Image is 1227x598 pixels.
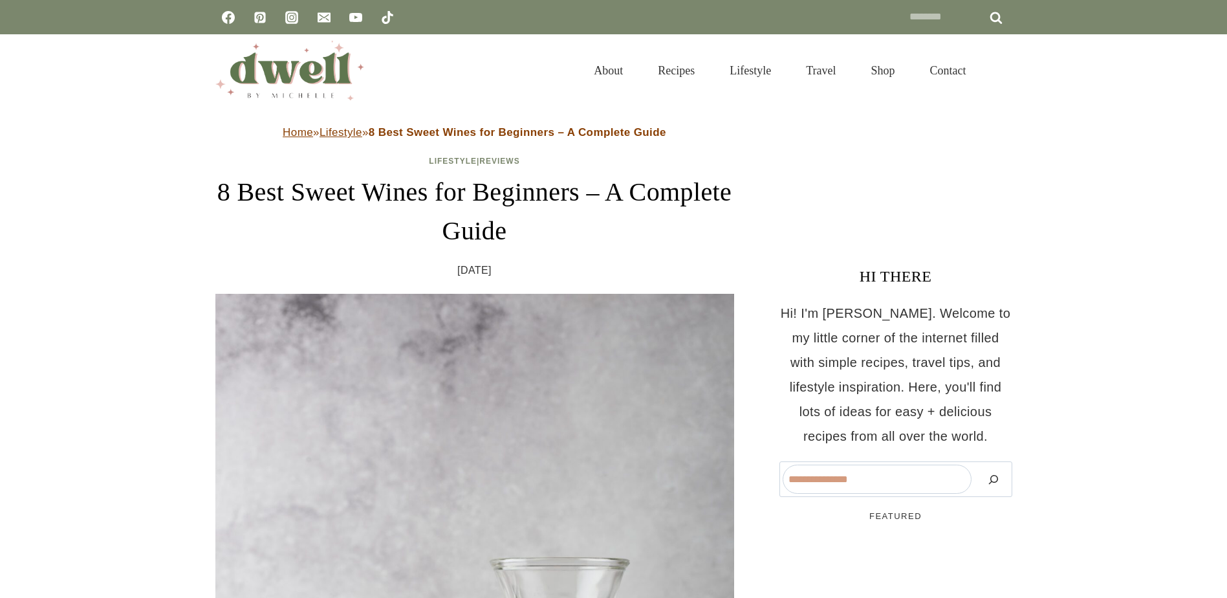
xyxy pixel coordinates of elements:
[215,5,241,30] a: Facebook
[779,301,1012,448] p: Hi! I'm [PERSON_NAME]. Welcome to my little corner of the internet filled with simple recipes, tr...
[779,265,1012,288] h3: HI THERE
[320,126,362,138] a: Lifestyle
[429,157,477,166] a: Lifestyle
[712,48,788,93] a: Lifestyle
[990,60,1012,82] button: View Search Form
[247,5,273,30] a: Pinterest
[576,48,983,93] nav: Primary Navigation
[788,48,853,93] a: Travel
[283,126,666,138] span: » »
[343,5,369,30] a: YouTube
[375,5,400,30] a: TikTok
[576,48,640,93] a: About
[913,48,984,93] a: Contact
[479,157,519,166] a: Reviews
[215,41,364,100] img: DWELL by michelle
[853,48,912,93] a: Shop
[215,173,734,250] h1: 8 Best Sweet Wines for Beginners – A Complete Guide
[283,126,313,138] a: Home
[369,126,666,138] strong: 8 Best Sweet Wines for Beginners – A Complete Guide
[978,465,1009,494] button: Search
[279,5,305,30] a: Instagram
[457,261,492,280] time: [DATE]
[311,5,337,30] a: Email
[429,157,519,166] span: |
[779,510,1012,523] h5: FEATURED
[640,48,712,93] a: Recipes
